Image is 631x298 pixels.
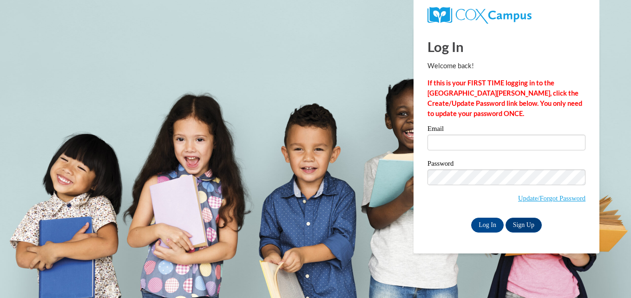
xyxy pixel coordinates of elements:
[506,218,542,233] a: Sign Up
[427,125,585,135] label: Email
[518,194,585,202] a: Update/Forgot Password
[427,37,585,56] h1: Log In
[427,7,532,24] img: COX Campus
[427,79,582,117] strong: If this is your FIRST TIME logging in to the [GEOGRAPHIC_DATA][PERSON_NAME], click the Create/Upd...
[427,7,585,24] a: COX Campus
[427,61,585,71] p: Welcome back!
[471,218,504,233] input: Log In
[427,160,585,169] label: Password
